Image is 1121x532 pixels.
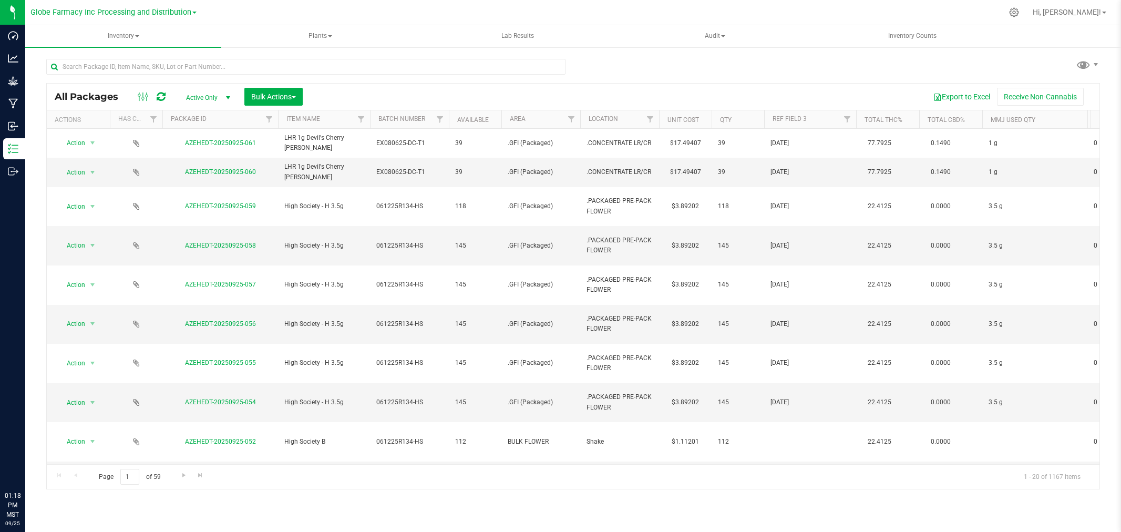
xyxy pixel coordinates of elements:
[989,167,1081,177] div: 1 g
[455,167,495,177] span: 39
[510,115,526,122] a: Area
[30,8,191,17] span: Globe Farmacy Inc Processing and Distribution
[376,280,443,290] span: 061225R134-HS
[770,201,850,211] span: [DATE]
[925,277,956,292] span: 0.0000
[185,359,256,366] a: AZEHEDT-20250925-055
[284,280,364,290] span: High Society - H 3.5g
[25,25,221,47] a: Inventory
[862,238,897,253] span: 22.4125
[862,199,897,214] span: 22.4125
[8,53,18,64] inline-svg: Analytics
[31,446,44,459] iframe: Resource center unread badge
[642,110,659,128] a: Filter
[508,280,574,290] span: .GFI (Packaged)
[86,199,99,214] span: select
[659,383,712,423] td: $3.89202
[659,129,712,158] td: $17.49407
[420,25,616,47] a: Lab Results
[770,138,850,148] span: [DATE]
[455,201,495,211] span: 118
[773,115,807,122] a: Ref Field 3
[718,167,758,177] span: 39
[57,356,86,371] span: Action
[222,25,418,47] a: Plants
[865,116,902,124] a: Total THC%
[86,434,99,449] span: select
[376,397,443,407] span: 061225R134-HS
[508,437,574,447] span: BULK FLOWER
[989,358,1081,368] div: 3.5 g
[659,226,712,265] td: $3.89202
[110,110,162,129] th: Has COA
[284,397,364,407] span: High Society - H 3.5g
[8,98,18,109] inline-svg: Manufacturing
[284,437,364,447] span: High Society B
[718,437,758,447] span: 112
[989,138,1081,148] div: 1 g
[57,136,86,150] span: Action
[718,138,758,148] span: 39
[5,491,20,519] p: 01:18 PM MST
[508,358,574,368] span: .GFI (Packaged)
[770,241,850,251] span: [DATE]
[925,165,956,180] span: 0.1490
[57,238,86,253] span: Action
[455,280,495,290] span: 145
[659,187,712,227] td: $3.89202
[455,358,495,368] span: 145
[989,397,1081,407] div: 3.5 g
[455,241,495,251] span: 145
[508,241,574,251] span: .GFI (Packaged)
[8,121,18,131] inline-svg: Inbound
[659,344,712,383] td: $3.89202
[284,201,364,211] span: High Society - H 3.5g
[862,136,897,151] span: 77.7925
[376,437,443,447] span: 061225R134-HS
[145,110,162,128] a: Filter
[659,462,712,490] td: $0.12000
[5,519,20,527] p: 09/25
[770,280,850,290] span: [DATE]
[587,392,653,412] span: .PACKAGED PRE-PACK FLOWER
[55,116,106,124] div: Actions
[925,434,956,449] span: 0.0000
[171,115,207,122] a: Package ID
[57,165,86,180] span: Action
[46,59,565,75] input: Search Package ID, Item Name, SKU, Lot or Part Number...
[185,139,256,147] a: AZEHEDT-20250925-061
[928,116,965,124] a: Total CBD%
[770,397,850,407] span: [DATE]
[284,319,364,329] span: High Society - H 3.5g
[718,201,758,211] span: 118
[353,110,370,128] a: Filter
[284,133,364,153] span: LHR 1g Devil's Cherry [PERSON_NAME]
[925,136,956,151] span: 0.1490
[251,93,296,101] span: Bulk Actions
[86,136,99,150] span: select
[244,88,303,106] button: Bulk Actions
[455,397,495,407] span: 145
[587,314,653,334] span: .PACKAGED PRE-PACK FLOWER
[659,158,712,187] td: $17.49407
[185,242,256,249] a: AZEHEDT-20250925-058
[718,319,758,329] span: 145
[659,422,712,462] td: $1.11201
[587,167,653,177] span: .CONCENTRATE LR/CR
[86,316,99,331] span: select
[176,469,191,483] a: Go to the next page
[86,238,99,253] span: select
[487,32,548,40] span: Lab Results
[57,316,86,331] span: Action
[925,355,956,371] span: 0.0000
[223,26,418,47] span: Plants
[185,320,256,328] a: AZEHEDT-20250925-056
[989,319,1081,329] div: 3.5 g
[8,166,18,177] inline-svg: Outbound
[376,241,443,251] span: 061225R134-HS
[455,437,495,447] span: 112
[925,395,956,410] span: 0.0000
[989,241,1081,251] div: 3.5 g
[718,397,758,407] span: 145
[376,319,443,329] span: 061225R134-HS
